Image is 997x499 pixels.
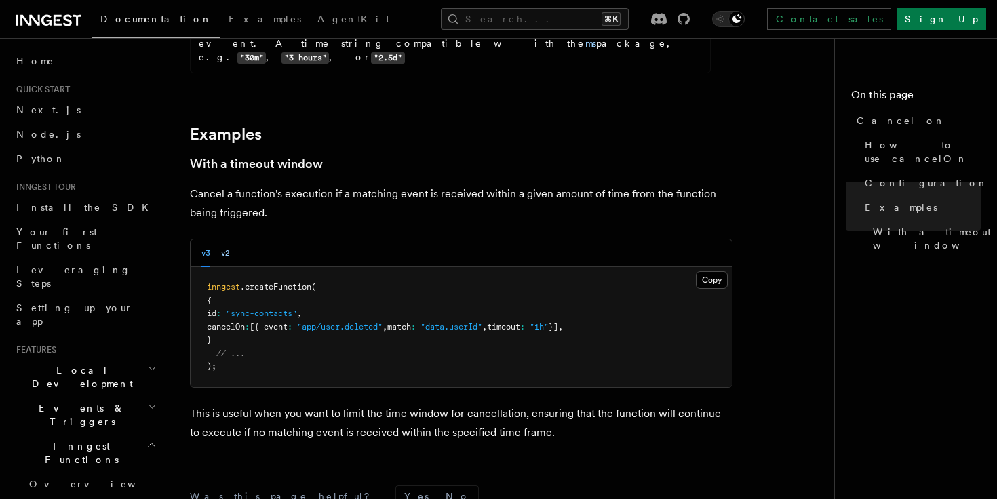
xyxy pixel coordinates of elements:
span: : [245,322,250,332]
span: Features [11,344,56,355]
a: AgentKit [309,4,397,37]
button: v3 [201,239,210,267]
p: This is useful when you want to limit the time window for cancellation, ensuring that the functio... [190,404,732,442]
a: Your first Functions [11,220,159,258]
span: Setting up your app [16,302,133,327]
span: { [207,296,212,305]
span: Home [16,54,54,68]
a: How to use cancelOn [859,133,981,171]
code: "3 hours" [281,52,329,64]
span: "1h" [530,322,549,332]
p: Cancel a function's execution if a matching event is received within a given amount of time from ... [190,184,732,222]
button: Toggle dark mode [712,11,745,27]
span: Next.js [16,104,81,115]
a: Examples [190,125,262,144]
a: Documentation [92,4,220,38]
span: ( [311,282,316,292]
span: "data.userId" [421,322,482,332]
span: Cancel on [857,114,945,127]
kbd: ⌘K [602,12,621,26]
a: Next.js [11,98,159,122]
span: Documentation [100,14,212,24]
span: Examples [229,14,301,24]
span: How to use cancelOn [865,138,981,165]
a: Examples [859,195,981,220]
button: Inngest Functions [11,434,159,472]
a: Python [11,146,159,171]
span: Inngest Functions [11,439,146,466]
span: [{ event [250,322,288,332]
a: Overview [24,472,159,496]
a: Cancel on [851,108,981,133]
span: Configuration [865,176,988,190]
a: With a timeout window [190,155,323,174]
span: Python [16,153,66,164]
span: Install the SDK [16,202,157,213]
a: With a timeout window [867,220,981,258]
a: Examples [220,4,309,37]
span: ); [207,361,216,371]
h4: On this page [851,87,981,108]
span: Local Development [11,363,148,391]
code: "30m" [237,52,266,64]
button: Events & Triggers [11,396,159,434]
span: Overview [29,479,169,490]
a: Node.js [11,122,159,146]
button: Copy [696,271,728,289]
span: : [520,322,525,332]
span: Events & Triggers [11,401,148,428]
span: timeout [487,322,520,332]
span: : [216,308,221,318]
span: } [207,335,212,344]
span: Node.js [16,129,81,140]
p: The amount of time to wait to receive the cancelling event. A time string compatible with the pac... [199,23,702,64]
span: id [207,308,216,318]
a: ms [585,38,596,49]
span: Inngest tour [11,182,76,193]
span: Your first Functions [16,226,97,251]
a: Sign Up [897,8,986,30]
span: Quick start [11,84,70,95]
span: "app/user.deleted" [297,322,383,332]
span: , [383,322,387,332]
span: }] [549,322,558,332]
span: match [387,322,411,332]
span: , [297,308,302,318]
span: With a timeout window [873,225,993,252]
a: Contact sales [767,8,891,30]
a: Setting up your app [11,296,159,334]
span: // ... [216,348,245,358]
span: AgentKit [317,14,389,24]
span: : [411,322,416,332]
span: cancelOn [207,322,245,332]
button: Local Development [11,358,159,396]
span: "sync-contacts" [226,308,297,318]
a: Install the SDK [11,195,159,220]
button: Search...⌘K [441,8,629,30]
span: inngest [207,282,240,292]
span: : [288,322,292,332]
code: "2.5d" [371,52,404,64]
span: Examples [865,201,937,214]
span: .createFunction [240,282,311,292]
a: Home [11,49,159,73]
a: Configuration [859,171,981,195]
a: Leveraging Steps [11,258,159,296]
span: , [558,322,563,332]
span: Leveraging Steps [16,264,131,289]
button: v2 [221,239,230,267]
span: , [482,322,487,332]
